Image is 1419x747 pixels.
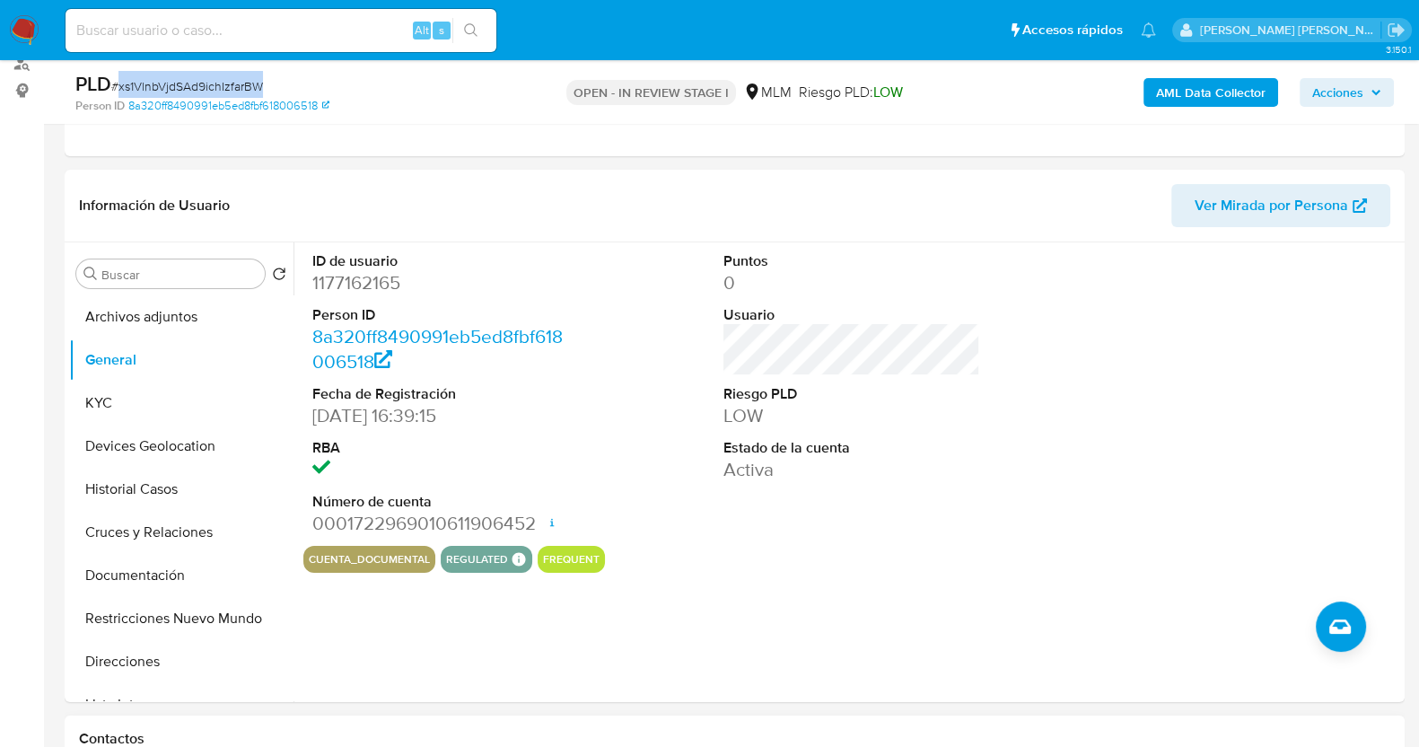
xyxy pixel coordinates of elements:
button: Restricciones Nuevo Mundo [69,597,293,640]
dd: 0001722969010611906452 [312,511,569,536]
b: AML Data Collector [1156,78,1266,107]
button: Documentación [69,554,293,597]
dt: Person ID [312,305,569,325]
dt: Riesgo PLD [723,384,980,404]
span: Accesos rápidos [1022,21,1123,40]
a: Salir [1387,21,1406,40]
h1: Información de Usuario [79,197,230,215]
span: Ver Mirada por Persona [1195,184,1348,227]
button: Direcciones [69,640,293,683]
dt: RBA [312,438,569,458]
button: KYC [69,382,293,425]
button: cuenta_documental [309,556,430,563]
b: PLD [75,69,111,98]
dt: Puntos [723,251,980,271]
button: Historial Casos [69,468,293,511]
button: Acciones [1300,78,1394,107]
dt: Fecha de Registración [312,384,569,404]
dd: 1177162165 [312,270,569,295]
dd: [DATE] 16:39:15 [312,403,569,428]
span: Riesgo PLD: [799,83,903,102]
span: # xs1VlnbVjdSAd9ichIzfarBW [111,77,263,95]
span: Alt [415,22,429,39]
b: Person ID [75,98,125,114]
a: 8a320ff8490991eb5ed8fbf618006518 [128,98,329,114]
button: Ver Mirada por Persona [1171,184,1390,227]
a: 8a320ff8490991eb5ed8fbf618006518 [312,323,563,374]
p: OPEN - IN REVIEW STAGE I [566,80,736,105]
button: General [69,338,293,382]
a: Notificaciones [1141,22,1156,38]
button: frequent [543,556,600,563]
dt: Estado de la cuenta [723,438,980,458]
button: Buscar [83,267,98,281]
dd: LOW [723,403,980,428]
p: baltazar.cabreradupeyron@mercadolibre.com.mx [1200,22,1381,39]
button: search-icon [452,18,489,43]
div: MLM [743,83,792,102]
span: 3.150.1 [1385,42,1410,57]
input: Buscar [101,267,258,283]
button: Lista Interna [69,683,293,726]
dt: Número de cuenta [312,492,569,512]
dt: ID de usuario [312,251,569,271]
button: regulated [446,556,508,563]
dd: 0 [723,270,980,295]
dt: Usuario [723,305,980,325]
button: Cruces y Relaciones [69,511,293,554]
button: Volver al orden por defecto [272,267,286,286]
span: LOW [873,82,903,102]
button: AML Data Collector [1143,78,1278,107]
span: s [439,22,444,39]
button: Devices Geolocation [69,425,293,468]
span: Acciones [1312,78,1363,107]
button: Archivos adjuntos [69,295,293,338]
input: Buscar usuario o caso... [66,19,496,42]
dd: Activa [723,457,980,482]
